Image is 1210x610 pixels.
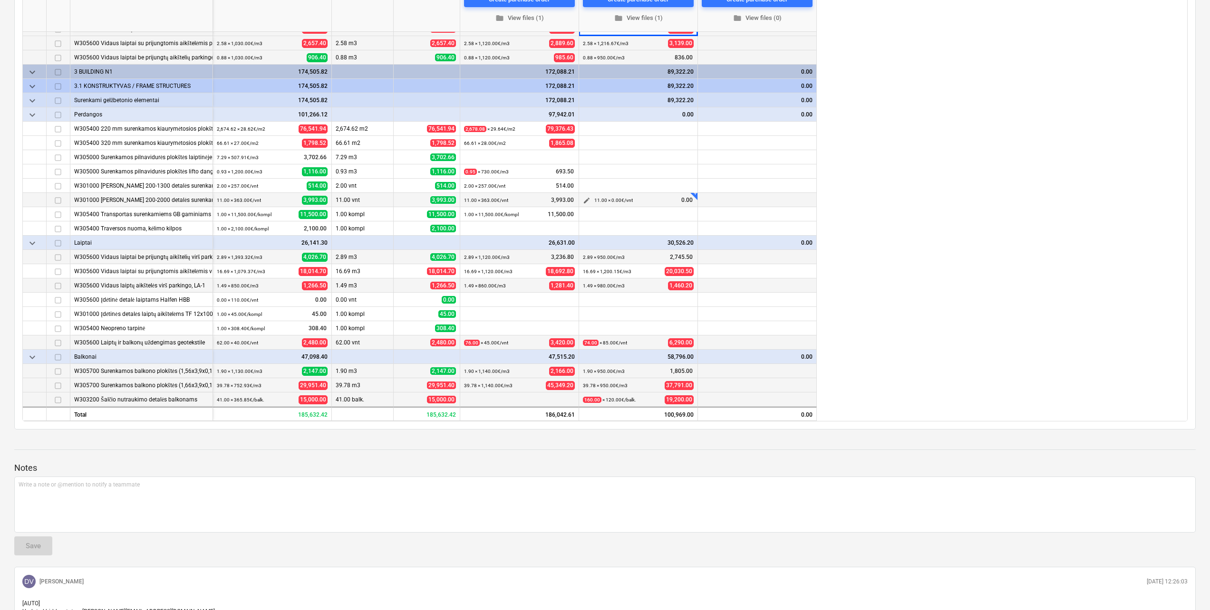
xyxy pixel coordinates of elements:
div: W305600 Įdėtinė detalė laiptams Halfen HBB [74,293,209,306]
span: 3,702.66 [303,153,328,162]
span: 2,373.60 [549,25,575,34]
small: 0.88 × 950.00€ / m3 [583,55,625,60]
span: keyboard_arrow_down [27,352,38,363]
div: 30,526.20 [583,236,694,250]
span: 18,692.80 [546,267,575,276]
div: W305600 Lauko laiptų aikštelės, NLA-1, NLA-2, NLA-3, NLA-4 [74,22,209,36]
span: 0.00 [314,296,328,304]
div: W305600 Vidaus laiptų aikštelės virš parkingo, LA-1 [74,278,209,292]
span: keyboard_arrow_down [27,95,38,106]
span: 3,993.00 [550,196,575,204]
div: 58,796.00 [583,350,694,364]
small: 2.89 × 1,120.00€ / m3 [464,255,510,260]
span: 1,865.08 [549,139,575,148]
span: 2,147.00 [430,367,456,375]
small: 39.78 × 752.93€ / m3 [217,383,261,388]
span: 3,236.80 [550,253,575,261]
span: 29,951.40 [427,381,456,389]
span: 514.00 [307,181,328,191]
div: 2.58 m3 [332,36,394,50]
div: + [694,186,703,196]
small: 16.69 × 1,079.37€ / m3 [217,269,265,274]
div: W305400 Neopreno tarpinė [74,321,209,335]
div: 0.00 [702,93,813,107]
span: 1,266.50 [302,281,328,290]
small: 2.58 × 1,120.00€ / m3 [464,41,510,46]
div: 1.00 kompl [332,207,394,221]
span: 1,116.00 [430,168,456,175]
small: 1.90 × 1,130.00€ / m3 [217,369,262,374]
div: W305600 Laiptų ir balkonų uždengimas geotekstile [74,335,209,349]
small: 1.00 × 11,500.00€ / kompl [464,212,519,217]
small: 16.69 × 1,120.00€ / m3 [464,269,513,274]
small: 0.00 × 110.00€ / vnt [217,297,258,303]
small: × 85.00€ / vnt [583,340,627,346]
span: 11,500.00 [427,210,456,218]
small: 66.61 × 28.00€ / m2 [464,141,506,146]
iframe: Chat Widget [1162,564,1210,610]
small: × 29.64€ / m2 [464,126,515,132]
div: W301000 Įdėtinės detalės laiptų aikštelėms TF 12x100 [74,307,209,321]
span: 2,147.00 [302,367,328,376]
small: 1.90 × 950.00€ / m3 [583,369,625,374]
small: 0.93 × 1,200.00€ / m3 [217,169,262,174]
small: 0.88 × 1,120.00€ / m3 [464,55,510,60]
small: 39.78 × 950.00€ / m3 [583,383,628,388]
span: 1,281.40 [549,281,575,290]
div: Total [70,407,213,421]
div: 0.00 [702,79,813,93]
div: W305600 Vidaus laiptai su prijungtomis aikštelėmis virš parkingo, NLM-6, TLM-1, TLM-2, TLM-3, TLM... [74,264,209,278]
div: W301000 Peikko Petra 200-2000 detalės surenkamoms perdangoms [74,193,209,207]
span: 2,889.60 [549,39,575,48]
small: 2,674.62 × 28.62€ / m2 [217,126,265,132]
small: 39.78 × 1,140.00€ / m3 [464,383,513,388]
div: 26,631.00 [464,236,575,250]
div: W305700 Surenkamos balkono plokštės (1,66x3,9x0,16) BP-09 [74,378,209,392]
span: 514.00 [555,182,575,190]
span: 3,702.66 [430,153,456,161]
div: W305700 Surenkamos balkono plokštės (1,56x3,9x0,16) BP-01 [74,364,209,378]
small: 0.88 × 1,030.00€ / m3 [217,55,262,60]
span: 4,026.70 [430,253,456,261]
span: 4,026.70 [302,253,328,262]
span: folder [495,14,504,22]
small: 11.00 × 363.00€ / vnt [464,198,508,203]
div: Laiptai [74,236,209,249]
div: 1.00 kompl [332,221,394,236]
div: 89,322.20 [583,65,694,79]
span: folder [614,14,623,22]
span: 6,290.00 [668,338,694,347]
div: 2,674.62 m2 [332,122,394,136]
span: 0.00 [680,196,694,204]
small: 1.00 × 11,500.00€ / kompl [217,212,271,217]
span: 2,346.00 [430,25,456,33]
div: W305400 320 mm surenkamos kiaurymėtosios plokštės skaičiuojant Neto kiekį [74,136,209,150]
div: 0.88 m3 [332,50,394,65]
span: 906.40 [307,53,328,62]
div: 26,141.30 [217,236,328,250]
div: 47,098.40 [217,350,328,364]
span: 2,100.00 [303,225,328,233]
div: 0.00 [702,236,813,250]
span: 76,541.94 [427,125,456,133]
small: 7.29 × 507.91€ / m3 [217,155,259,160]
div: 172,088.21 [464,79,575,93]
span: 76,541.94 [299,124,328,133]
div: 1.00 kompl [332,307,394,321]
div: W305000 Surenkamos pilnavidurės plokštės lifto dangčiui [74,164,209,178]
div: 0.00 [702,350,813,364]
span: 45,349.20 [546,381,575,390]
span: 19,200.00 [665,395,694,404]
span: 15,000.00 [299,395,328,404]
div: 185,632.42 [213,407,332,421]
span: keyboard_arrow_down [27,109,38,121]
span: 18,014.70 [427,267,456,275]
button: View files (1) [464,11,575,26]
div: W305600 Vidaus laiptai su prijungtomis aikštelėmis parkinge, NLM-7, NLM-8 [74,36,209,50]
div: W305400 Transportas surenkamiems GB gaminiams [74,207,209,221]
small: × 730.00€ / m3 [464,169,509,175]
span: View files (0) [706,13,809,24]
span: keyboard_arrow_down [27,238,38,249]
span: 836.00 [674,54,694,62]
p: [PERSON_NAME] [39,578,84,586]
